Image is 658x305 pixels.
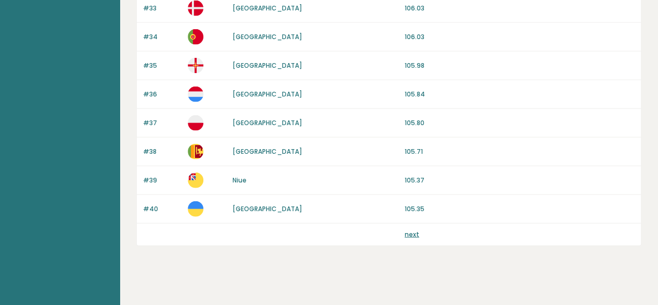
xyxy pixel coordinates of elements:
p: #39 [143,176,182,185]
p: #36 [143,90,182,99]
p: 106.03 [405,4,635,13]
img: pl.svg [188,115,203,131]
img: pt.svg [188,29,203,45]
p: 105.37 [405,176,635,185]
p: 105.80 [405,118,635,128]
p: 105.35 [405,204,635,214]
a: [GEOGRAPHIC_DATA] [232,147,302,156]
img: lk.svg [188,144,203,160]
p: 105.71 [405,147,635,156]
p: 105.98 [405,61,635,70]
a: Niue [232,176,246,185]
p: 106.03 [405,32,635,42]
p: 105.84 [405,90,635,99]
p: #37 [143,118,182,128]
p: #34 [143,32,182,42]
a: next [405,230,419,239]
a: [GEOGRAPHIC_DATA] [232,32,302,41]
a: [GEOGRAPHIC_DATA] [232,204,302,213]
a: [GEOGRAPHIC_DATA] [232,61,302,70]
a: [GEOGRAPHIC_DATA] [232,118,302,127]
img: dk.svg [188,1,203,16]
img: ua.svg [188,201,203,217]
p: #40 [143,204,182,214]
a: [GEOGRAPHIC_DATA] [232,90,302,99]
img: gg.svg [188,58,203,74]
img: nu.svg [188,173,203,188]
p: #33 [143,4,182,13]
img: lu.svg [188,87,203,102]
p: #38 [143,147,182,156]
a: [GEOGRAPHIC_DATA] [232,4,302,13]
p: #35 [143,61,182,70]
